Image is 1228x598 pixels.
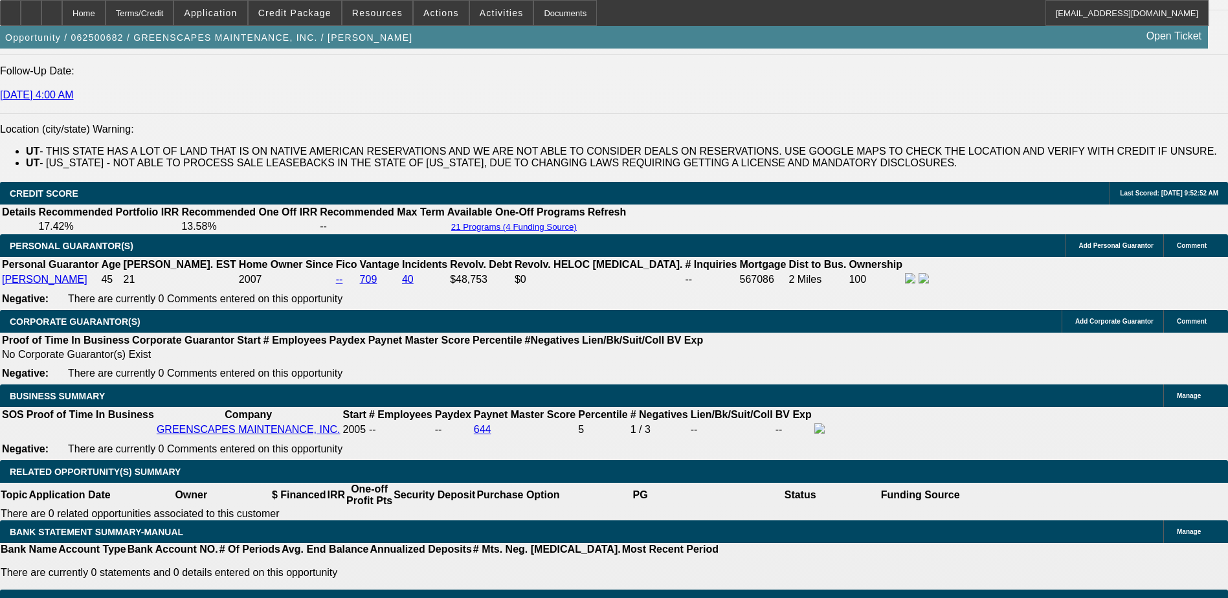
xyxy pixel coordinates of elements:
[2,293,49,304] b: Negative:
[470,1,533,25] button: Activities
[26,146,39,157] b: UT
[1,348,709,361] td: No Corporate Guarantor(s) Exist
[26,157,39,168] b: UT
[447,221,581,232] button: 21 Programs (4 Funding Source)
[473,543,621,556] th: # Mts. Neg. [MEDICAL_DATA].
[326,483,346,507] th: IRR
[38,206,179,219] th: Recommended Portfolio IRR
[181,220,318,233] td: 13.58%
[281,543,370,556] th: Avg. End Balance
[249,1,341,25] button: Credit Package
[402,259,447,270] b: Incidents
[271,483,327,507] th: $ Financed
[2,368,49,379] b: Negative:
[720,483,880,507] th: Status
[1177,392,1201,399] span: Manage
[319,220,445,233] td: --
[578,409,627,420] b: Percentile
[905,273,915,283] img: facebook-icon.png
[631,424,688,436] div: 1 / 3
[578,424,627,436] div: 5
[237,335,260,346] b: Start
[157,424,340,435] a: GREENSCAPES MAINTENANCE, INC.
[434,423,472,437] td: --
[776,409,812,420] b: BV Exp
[336,259,357,270] b: Fico
[740,259,787,270] b: Mortgage
[690,423,774,437] td: --
[1078,242,1154,249] span: Add Personal Guarantor
[449,272,513,287] td: $48,753
[26,146,1217,157] label: - THIS STATE HAS A LOT OF LAND THAT IS ON NATIVE AMERICAN RESERVATIONS AND WE ARE NOT ABLE TO CON...
[68,293,342,304] span: There are currently 0 Comments entered on this opportunity
[582,335,664,346] b: Lien/Bk/Suit/Coll
[1,567,719,579] p: There are currently 0 statements and 0 details entered on this opportunity
[685,259,737,270] b: # Inquiries
[342,409,366,420] b: Start
[319,206,445,219] th: Recommended Max Term
[393,483,476,507] th: Security Deposit
[28,483,111,507] th: Application Date
[514,272,684,287] td: $0
[219,543,281,556] th: # Of Periods
[2,443,49,454] b: Negative:
[10,527,183,537] span: BANK STATEMENT SUMMARY-MANUAL
[414,1,469,25] button: Actions
[342,423,366,437] td: 2005
[26,408,155,421] th: Proof of Time In Business
[342,1,412,25] button: Resources
[684,272,737,287] td: --
[127,543,219,556] th: Bank Account NO.
[369,409,432,420] b: # Employees
[2,274,87,285] a: [PERSON_NAME]
[447,206,586,219] th: Available One-Off Programs
[423,8,459,18] span: Actions
[181,206,318,219] th: Recommended One Off IRR
[10,391,105,401] span: BUSINESS SUMMARY
[100,272,121,287] td: 45
[124,259,236,270] b: [PERSON_NAME]. EST
[402,274,414,285] a: 40
[691,409,773,420] b: Lien/Bk/Suit/Coll
[1,408,25,421] th: SOS
[476,483,560,507] th: Purchase Option
[1120,190,1218,197] span: Last Scored: [DATE] 9:52:52 AM
[369,424,376,435] span: --
[667,335,703,346] b: BV Exp
[1177,528,1201,535] span: Manage
[814,423,825,434] img: facebook-icon.png
[239,274,262,285] span: 2007
[368,335,470,346] b: Paynet Master Score
[849,259,902,270] b: Ownership
[174,1,247,25] button: Application
[352,8,403,18] span: Resources
[10,241,133,251] span: PERSONAL GUARANTOR(S)
[123,272,237,287] td: 21
[587,206,627,219] th: Refresh
[329,335,366,346] b: Paydex
[10,316,140,327] span: CORPORATE GUARANTOR(S)
[1075,318,1154,325] span: Add Corporate Guarantor
[336,274,343,285] a: --
[5,32,413,43] span: Opportunity / 062500682 / GREENSCAPES MAINTENANCE, INC. / [PERSON_NAME]
[525,335,580,346] b: #Negatives
[1141,25,1207,47] a: Open Ticket
[450,259,512,270] b: Revolv. Debt
[919,273,929,283] img: linkedin-icon.png
[560,483,720,507] th: PG
[515,259,683,270] b: Revolv. HELOC [MEDICAL_DATA].
[132,335,234,346] b: Corporate Guarantor
[225,409,272,420] b: Company
[621,543,719,556] th: Most Recent Period
[184,8,237,18] span: Application
[474,424,491,435] a: 644
[26,157,957,168] label: - [US_STATE] - NOT ABLE TO PROCESS SALE LEASEBACKS IN THE STATE OF [US_STATE], DUE TO CHANGING LA...
[10,467,181,477] span: RELATED OPPORTUNITY(S) SUMMARY
[474,409,575,420] b: Paynet Master Score
[739,272,787,287] td: 567086
[239,259,333,270] b: Home Owner Since
[1,206,36,219] th: Details
[360,274,377,285] a: 709
[360,259,399,270] b: Vantage
[788,272,847,287] td: 2 Miles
